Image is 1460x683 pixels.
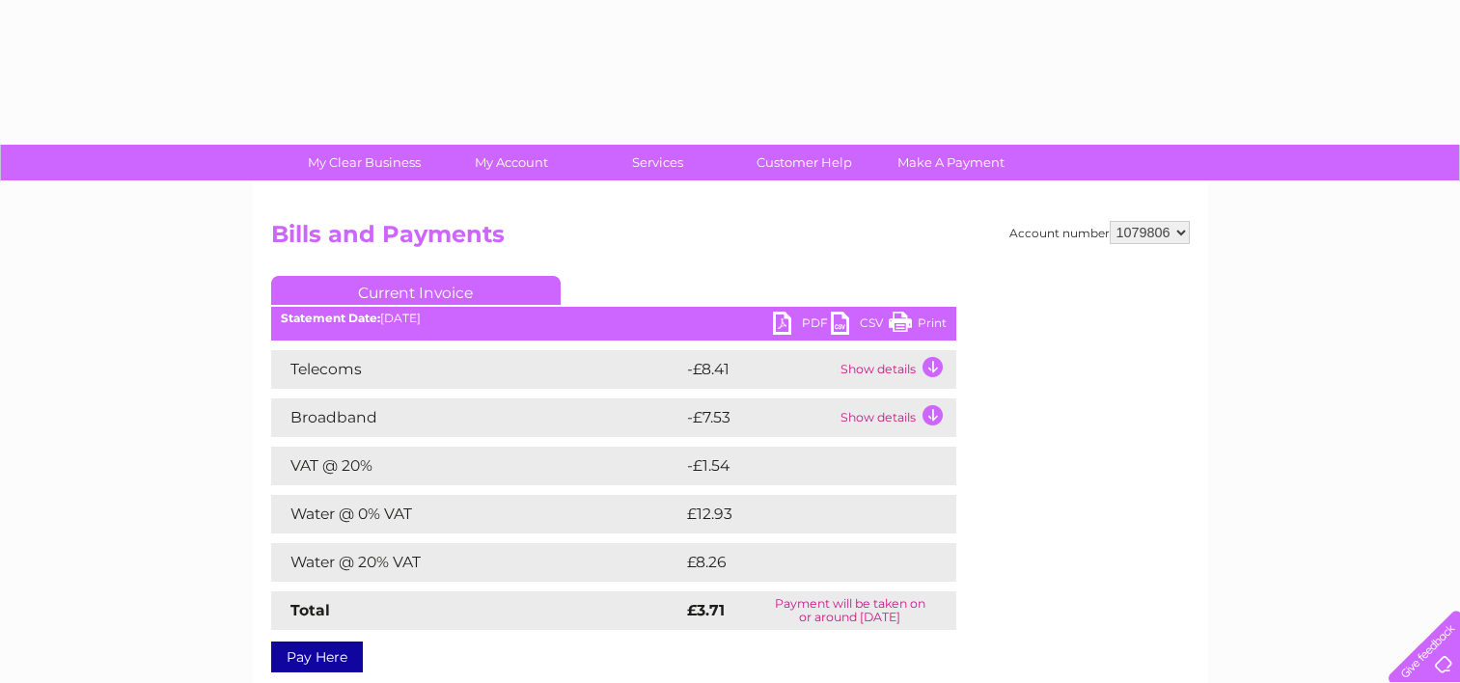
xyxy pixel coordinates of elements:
b: Statement Date: [281,311,380,325]
h2: Bills and Payments [271,221,1190,258]
a: Customer Help [725,145,884,180]
strong: Total [290,601,330,619]
td: -£8.41 [682,350,836,389]
td: Payment will be taken on or around [DATE] [744,591,955,630]
a: Services [578,145,737,180]
td: £12.93 [682,495,916,533]
a: Make A Payment [871,145,1031,180]
a: PDF [773,312,831,340]
td: £8.26 [682,543,911,582]
a: Print [889,312,947,340]
div: [DATE] [271,312,956,325]
a: My Clear Business [285,145,444,180]
td: Telecoms [271,350,682,389]
td: -£7.53 [682,398,836,437]
td: -£1.54 [682,447,914,485]
a: CSV [831,312,889,340]
td: VAT @ 20% [271,447,682,485]
td: Water @ 20% VAT [271,543,682,582]
a: My Account [431,145,591,180]
td: Broadband [271,398,682,437]
a: Current Invoice [271,276,561,305]
td: Water @ 0% VAT [271,495,682,533]
strong: £3.71 [687,601,725,619]
td: Show details [836,350,956,389]
a: Pay Here [271,642,363,672]
td: Show details [836,398,956,437]
div: Account number [1009,221,1190,244]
